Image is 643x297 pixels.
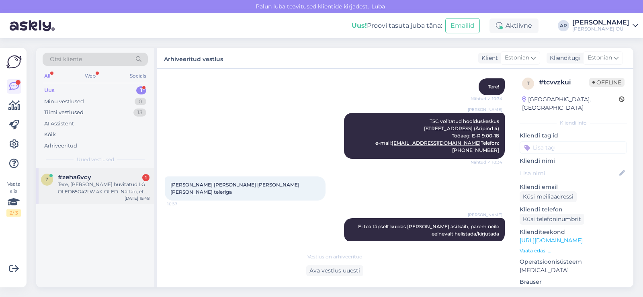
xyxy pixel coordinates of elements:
div: AR [558,20,569,31]
label: Arhiveeritud vestlus [164,53,223,63]
div: Arhiveeritud [44,142,77,150]
input: Lisa tag [520,141,627,154]
div: Socials [128,71,148,81]
div: 13 [133,109,146,117]
div: Aktiivne [489,18,539,33]
span: Estonian [505,53,529,62]
p: Klienditeekond [520,228,627,236]
span: Offline [589,78,625,87]
div: Klient [478,54,498,62]
div: Vaata siia [6,180,21,217]
div: Web [83,71,97,81]
div: Kõik [44,131,56,139]
a: [EMAIL_ADDRESS][DOMAIN_NAME] [392,140,481,146]
div: Proovi tasuta juba täna: [352,21,442,31]
span: Uued vestlused [77,156,114,163]
p: Kliendi tag'id [520,131,627,140]
a: [URL][DOMAIN_NAME] [520,237,583,244]
span: Estonian [588,53,612,62]
a: [PERSON_NAME][PERSON_NAME] OÜ [572,19,638,32]
div: 0 [135,98,146,106]
div: Ava vestlus uuesti [306,265,363,276]
input: Lisa nimi [520,169,618,178]
span: Vestlus on arhiveeritud [307,253,362,260]
div: Kliendi info [520,119,627,127]
span: [PERSON_NAME] [PERSON_NAME] [PERSON_NAME] [PERSON_NAME] teleriga [170,182,301,195]
span: t [527,80,530,86]
p: Kliendi email [520,183,627,191]
span: 10:37 [167,201,197,207]
button: Emailid [445,18,480,33]
span: z [45,176,49,182]
div: Minu vestlused [44,98,84,106]
p: Brauser [520,278,627,286]
div: Uus [44,86,55,94]
div: # tcvvzkui [539,78,589,87]
div: [PERSON_NAME] [572,19,629,26]
div: 2 / 3 [6,209,21,217]
div: Klienditugi [547,54,581,62]
div: All [43,71,52,81]
b: Uus! [352,22,367,29]
span: #zeha6vcy [58,174,91,181]
img: Askly Logo [6,54,22,70]
p: Chrome [TECHNICAL_ID] [520,286,627,295]
div: [GEOGRAPHIC_DATA], [GEOGRAPHIC_DATA] [522,95,619,112]
span: Nähtud ✓ 10:34 [471,96,502,102]
div: Tere, [PERSON_NAME] huvitatud LG OLED65G42LW 4K OLED. Näitab, et [GEOGRAPHIC_DATA] on saadaval 2 ... [58,181,149,195]
p: Vaata edasi ... [520,247,627,254]
p: [MEDICAL_DATA] [520,266,627,274]
span: Tere! [488,84,499,90]
span: [PERSON_NAME] [468,107,502,113]
div: [DATE] 19:48 [125,195,149,201]
div: Küsi meiliaadressi [520,191,577,202]
p: Kliendi nimi [520,157,627,165]
span: [PERSON_NAME] [468,212,502,218]
div: Tiimi vestlused [44,109,84,117]
span: Ei tea täpselt kuidas [PERSON_NAME] asi käib, parem neile eelnevalt helistada/kirjutada [358,223,500,237]
div: AI Assistent [44,120,74,128]
div: Küsi telefoninumbrit [520,214,584,225]
p: Kliendi telefon [520,205,627,214]
p: Operatsioonisüsteem [520,258,627,266]
div: [PERSON_NAME] OÜ [572,26,629,32]
span: TSC volitatud hoolduskeskus [STREET_ADDRESS] (Äripind 4) Tööaeg: E-R 9:00-18 e-mail: Telefon: [PH... [375,118,500,153]
div: 1 [142,174,149,181]
span: Otsi kliente [50,55,82,63]
span: Luba [369,3,387,10]
span: Nähtud ✓ 10:34 [471,159,502,165]
div: 1 [136,86,146,94]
